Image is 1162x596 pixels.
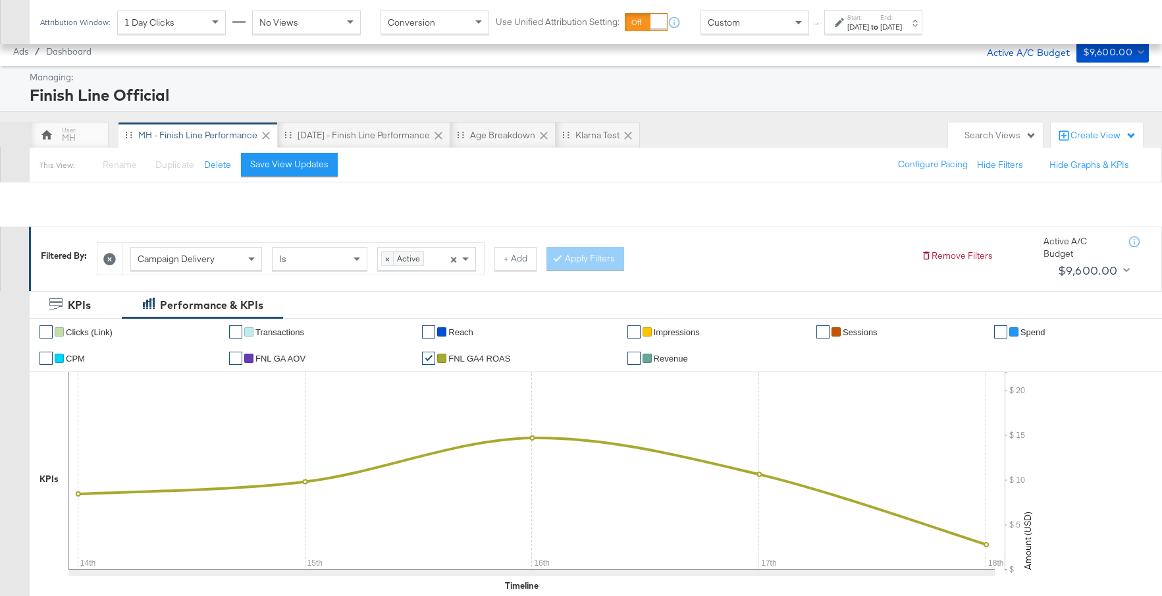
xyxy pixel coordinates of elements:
[575,129,620,142] div: Klarna Test
[103,159,137,171] span: Rename
[46,46,92,57] a: Dashboard
[1058,261,1118,281] div: $9,600.00
[160,298,263,313] div: Performance & KPIs
[1020,327,1045,337] span: Spend
[450,252,457,264] span: ×
[973,41,1070,61] div: Active A/C Budget
[1022,512,1034,570] text: Amount (USD)
[843,327,878,337] span: Sessions
[994,325,1007,339] a: ✔
[62,132,76,144] div: MH
[255,327,304,337] span: Transactions
[13,46,28,57] span: Ads
[496,16,620,28] label: Use Unified Attribution Setting:
[41,250,87,262] div: Filtered By:
[40,160,74,171] div: This View:
[124,16,174,28] span: 1 Day Clicks
[30,71,1146,84] div: Managing:
[847,13,869,22] label: Start:
[40,18,111,27] div: Attribution Window:
[382,252,394,265] span: ×
[66,327,113,337] span: Clicks (Link)
[869,22,880,32] strong: to
[298,129,430,142] div: [DATE] - Finish Line Performance
[448,327,473,337] span: Reach
[470,129,535,142] div: Age Breakdown
[388,16,435,28] span: Conversion
[204,159,231,171] button: Delete
[125,131,132,138] div: Drag to reorder tab
[880,22,902,32] div: [DATE]
[964,129,1036,142] div: Search Views
[448,354,510,364] span: FNL GA4 ROAS
[40,325,53,339] a: ✔
[422,352,435,365] a: ✔
[40,473,59,485] div: KPIs
[229,325,242,339] a: ✔
[708,16,740,28] span: Custom
[810,22,823,27] span: ↑
[627,325,641,339] a: ✔
[562,131,569,138] div: Drag to reorder tab
[1053,260,1132,281] button: $9,600.00
[229,352,242,365] a: ✔
[284,131,292,138] div: Drag to reorder tab
[977,159,1023,171] button: Hide Filters
[66,354,85,364] span: CPM
[847,22,869,32] div: [DATE]
[138,129,257,142] div: MH - Finish Line Performance
[654,327,700,337] span: Impressions
[816,325,830,339] a: ✔
[457,131,464,138] div: Drag to reorder tab
[1083,44,1133,61] div: $9,600.00
[1070,129,1136,142] div: Create View
[1049,159,1129,171] button: Hide Graphs & KPIs
[241,153,338,176] button: Save View Updates
[889,153,977,176] button: Configure Pacing
[422,325,435,339] a: ✔
[279,253,286,265] span: Is
[880,13,902,22] label: End:
[654,354,688,364] span: Revenue
[40,352,53,365] a: ✔
[68,298,91,313] div: KPIs
[155,159,194,171] span: Duplicate
[28,46,46,57] span: /
[30,84,1146,106] div: Finish Line Official
[1043,235,1116,259] div: Active A/C Budget
[138,253,215,265] span: Campaign Delivery
[505,580,539,592] div: Timeline
[448,248,459,270] span: Clear all
[494,247,537,271] button: + Add
[921,250,993,262] button: Remove Filters
[627,352,641,365] a: ✔
[259,16,298,28] span: No Views
[1076,41,1149,63] button: $9,600.00
[394,252,423,265] span: Active
[255,354,305,364] span: FNL GA AOV
[250,158,329,171] div: Save View Updates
